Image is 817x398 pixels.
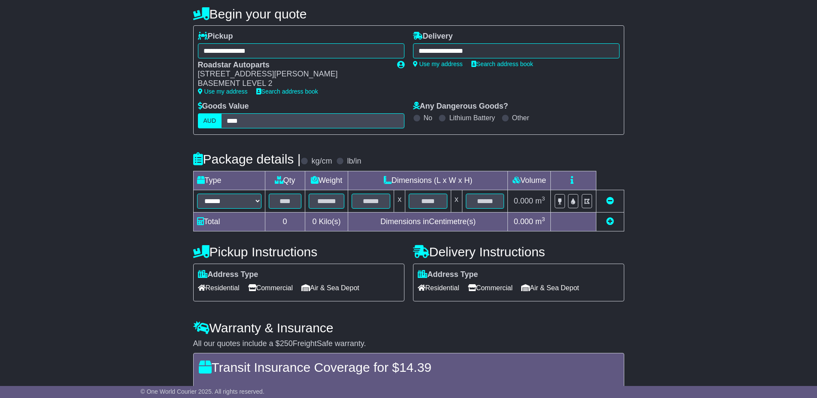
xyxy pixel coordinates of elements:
[508,171,551,190] td: Volume
[193,339,624,349] div: All our quotes include a $ FreightSafe warranty.
[413,61,463,67] a: Use my address
[347,157,361,166] label: lb/in
[248,281,293,295] span: Commercial
[512,114,529,122] label: Other
[312,217,316,226] span: 0
[413,245,624,259] h4: Delivery Instructions
[451,190,462,212] td: x
[348,212,508,231] td: Dimensions in Centimetre(s)
[193,212,265,231] td: Total
[198,102,249,111] label: Goods Value
[542,195,545,202] sup: 3
[471,61,533,67] a: Search address book
[198,281,240,295] span: Residential
[606,217,614,226] a: Add new item
[265,212,305,231] td: 0
[468,281,513,295] span: Commercial
[193,321,624,335] h4: Warranty & Insurance
[305,171,348,190] td: Weight
[348,171,508,190] td: Dimensions (L x W x H)
[394,190,405,212] td: x
[535,197,545,205] span: m
[198,79,389,88] div: BASEMENT LEVEL 2
[140,388,264,395] span: © One World Courier 2025. All rights reserved.
[193,152,301,166] h4: Package details |
[413,32,453,41] label: Delivery
[198,70,389,79] div: [STREET_ADDRESS][PERSON_NAME]
[418,281,459,295] span: Residential
[301,281,359,295] span: Air & Sea Depot
[514,197,533,205] span: 0.000
[193,245,404,259] h4: Pickup Instructions
[399,360,431,374] span: 14.39
[256,88,318,95] a: Search address book
[193,7,624,21] h4: Begin your quote
[413,102,508,111] label: Any Dangerous Goods?
[280,339,293,348] span: 250
[542,216,545,222] sup: 3
[418,270,478,280] label: Address Type
[198,88,248,95] a: Use my address
[521,281,579,295] span: Air & Sea Depot
[311,157,332,166] label: kg/cm
[606,197,614,205] a: Remove this item
[198,61,389,70] div: Roadstar Autoparts
[193,171,265,190] td: Type
[305,212,348,231] td: Kilo(s)
[199,360,619,374] h4: Transit Insurance Coverage for $
[449,114,495,122] label: Lithium Battery
[198,113,222,128] label: AUD
[514,217,533,226] span: 0.000
[198,270,258,280] label: Address Type
[198,32,233,41] label: Pickup
[265,171,305,190] td: Qty
[424,114,432,122] label: No
[535,217,545,226] span: m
